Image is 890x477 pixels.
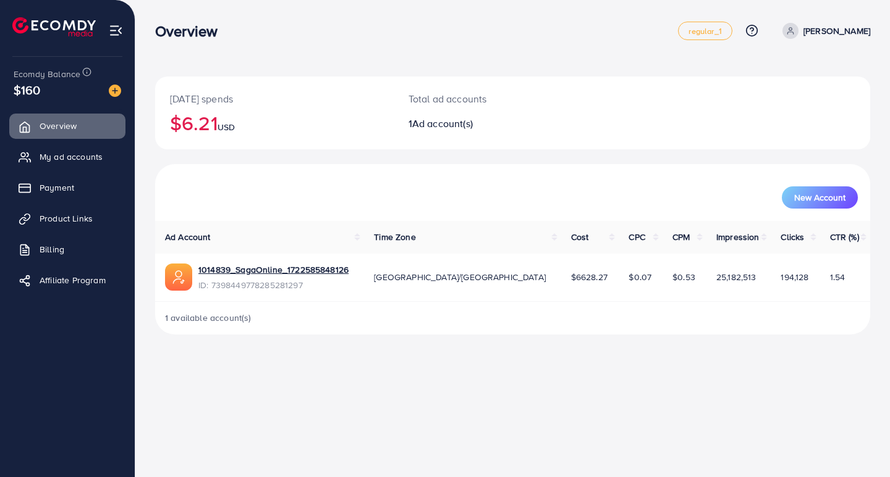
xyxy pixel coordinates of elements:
a: Affiliate Program [9,268,125,292]
span: CTR (%) [830,231,859,243]
span: $6628.27 [571,271,608,283]
iframe: Chat [837,421,881,468]
span: USD [218,121,235,133]
span: 25,182,513 [716,271,756,283]
span: Affiliate Program [40,274,106,286]
span: Time Zone [374,231,415,243]
a: [PERSON_NAME] [778,23,870,39]
span: Payment [40,181,74,194]
span: Ad Account [165,231,211,243]
a: Payment [9,175,125,200]
span: CPC [629,231,645,243]
span: Cost [571,231,589,243]
img: ic-ads-acc.e4c84228.svg [165,263,192,291]
span: 1.54 [830,271,845,283]
img: logo [12,17,96,36]
p: [DATE] spends [170,91,379,106]
a: My ad accounts [9,144,125,169]
a: 1014839_SagaOnline_1722585848126 [198,263,349,276]
span: $160 [14,81,41,99]
h3: Overview [155,22,227,40]
img: image [109,85,121,97]
span: New Account [794,193,845,202]
a: regular_1 [678,22,732,40]
span: Billing [40,243,64,255]
a: Billing [9,237,125,262]
span: $0.53 [672,271,695,283]
p: Total ad accounts [409,91,557,106]
span: ID: 7398449778285281297 [198,279,349,291]
span: Impression [716,231,760,243]
span: 194,128 [781,271,808,283]
span: Clicks [781,231,804,243]
button: New Account [782,186,858,209]
span: 1 available account(s) [165,312,252,324]
span: Ecomdy Balance [14,68,80,80]
span: Ad account(s) [412,117,473,130]
span: [GEOGRAPHIC_DATA]/[GEOGRAPHIC_DATA] [374,271,546,283]
img: menu [109,23,123,38]
span: My ad accounts [40,151,103,163]
span: CPM [672,231,690,243]
span: regular_1 [689,27,721,35]
span: Product Links [40,212,93,225]
a: Overview [9,114,125,138]
h2: 1 [409,118,557,130]
h2: $6.21 [170,111,379,135]
a: Product Links [9,206,125,231]
p: [PERSON_NAME] [803,23,870,38]
span: Overview [40,120,77,132]
span: $0.07 [629,271,651,283]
